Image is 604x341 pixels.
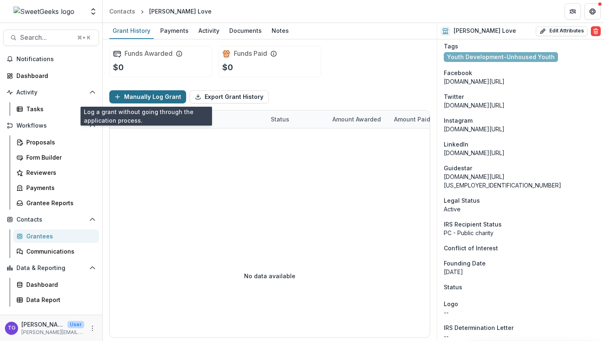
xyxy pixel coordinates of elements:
button: Notifications [3,53,99,66]
div: [DOMAIN_NAME][URL] [444,125,597,133]
span: Tags [444,42,458,50]
div: Status [266,115,294,124]
a: Reviewers [13,166,99,179]
a: Grant History [109,23,154,39]
div: [DOMAIN_NAME][URL] [444,101,597,110]
p: $0 [222,61,233,73]
p: No data available [244,272,295,280]
span: Search... [20,34,72,41]
button: Manually Log Grant [109,90,186,103]
div: [PERSON_NAME] Love [149,7,212,16]
div: Amount Awarded [327,115,386,124]
div: Amount Awarded [327,110,389,128]
h2: Funds Paid [234,50,267,57]
div: Form Builder [26,153,92,162]
span: Status [444,283,462,291]
div: Status [266,110,327,128]
a: Data Report [13,293,99,307]
div: Grantees [26,232,92,240]
p: User [67,321,84,328]
div: Active [444,205,597,213]
a: Grantees [13,229,99,243]
div: [DOMAIN_NAME][URL] [444,149,597,157]
button: Delete [591,26,601,36]
a: Notes [268,23,292,39]
div: Notes [268,25,292,37]
button: More [88,323,97,333]
div: Amount Paid [389,110,451,128]
div: Proposals [26,138,92,146]
span: Logo [444,300,458,308]
p: -- [444,308,597,317]
a: Dashboard [3,69,99,82]
span: Youth Development-Unhoused Youth [447,54,555,61]
h2: [PERSON_NAME] Love [454,27,516,34]
h2: Funds Awarded [124,50,173,57]
a: Payments [157,23,192,39]
button: Open Workflows [3,119,99,132]
div: Reviewers [26,168,92,177]
div: Data Report [26,295,92,304]
a: Tasks [13,102,99,116]
span: IRS Determination Letter [444,323,514,332]
div: Payments [157,25,192,37]
div: Grant Name [163,110,266,128]
div: Tasks [26,105,92,113]
div: Communications [26,247,92,256]
span: LinkedIn [444,140,468,149]
button: Get Help [584,3,601,20]
p: -- [444,332,597,341]
button: Open Activity [3,86,99,99]
a: Grantee Reports [13,196,99,210]
div: Payments [26,183,92,192]
div: Contacts [109,7,135,16]
span: Facebook [444,69,472,77]
div: Dashboard [16,71,92,80]
div: Dashboard [26,280,92,289]
span: Conflict of Interest [444,244,498,252]
button: Partners [565,3,581,20]
button: Open Contacts [3,213,99,226]
button: Open Data & Reporting [3,261,99,275]
span: Workflows [16,122,86,129]
button: Open entity switcher [88,3,99,20]
div: Grantee Reports [26,199,92,207]
a: Communications [13,245,99,258]
span: Founding Date [444,259,486,268]
span: Activity [16,89,86,96]
img: SweetGeeks logo [14,7,74,16]
p: [PERSON_NAME][EMAIL_ADDRESS][DOMAIN_NAME] [21,329,84,336]
div: PC - Public charity [444,229,597,237]
span: Notifications [16,56,96,63]
div: Theresa Gartland [8,325,16,331]
span: IRS Recipient Status [444,220,502,229]
div: Grant Name [163,115,207,124]
a: Form Builder [13,151,99,164]
span: Guidestar [444,164,472,172]
span: Data & Reporting [16,265,86,272]
span: Legal Status [444,196,480,205]
span: Twitter [444,92,464,101]
a: Dashboard [13,278,99,291]
button: Export Grant History [189,90,269,103]
a: Contacts [106,5,138,17]
p: [PERSON_NAME] [21,320,64,329]
a: Activity [195,23,223,39]
a: Documents [226,23,265,39]
span: Contacts [16,216,86,223]
a: Payments [13,181,99,195]
a: Proposals [13,135,99,149]
div: [DOMAIN_NAME][URL][US_EMPLOYER_IDENTIFICATION_NUMBER] [444,172,597,190]
div: Grant History [109,25,154,37]
div: Documents [226,25,265,37]
p: Amount Paid [394,115,430,124]
p: $0 [113,61,124,73]
button: Edit Attributes [536,26,588,36]
div: ⌘ + K [76,33,92,42]
div: Activity [195,25,223,37]
div: [DATE] [444,268,597,276]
